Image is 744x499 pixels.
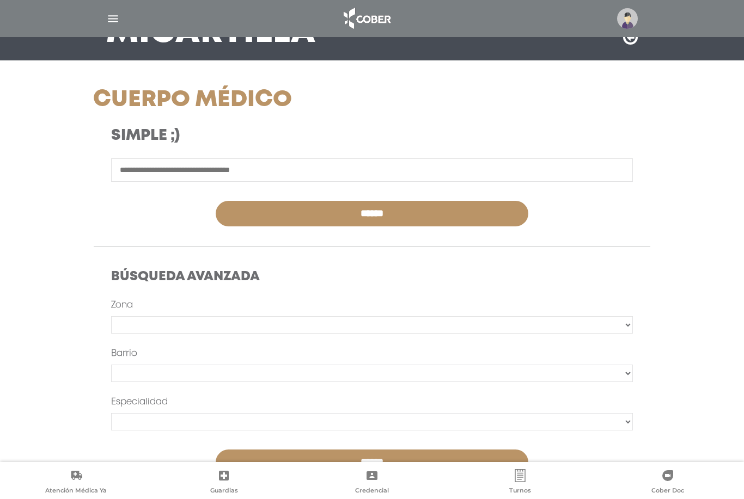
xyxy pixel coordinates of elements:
[651,486,684,496] span: Cober Doc
[93,87,460,114] h1: Cuerpo Médico
[509,486,531,496] span: Turnos
[106,12,120,26] img: Cober_menu-lines-white.svg
[111,269,633,285] h4: Búsqueda Avanzada
[111,127,442,145] h3: Simple ;)
[111,396,168,409] label: Especialidad
[338,5,395,32] img: logo_cober_home-white.png
[2,469,150,497] a: Atención Médica Ya
[298,469,446,497] a: Credencial
[594,469,742,497] a: Cober Doc
[150,469,298,497] a: Guardias
[45,486,107,496] span: Atención Médica Ya
[446,469,594,497] a: Turnos
[111,347,137,360] label: Barrio
[106,19,316,47] h3: Mi Cartilla
[111,299,133,312] label: Zona
[355,486,389,496] span: Credencial
[617,8,638,29] img: profile-placeholder.svg
[210,486,238,496] span: Guardias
